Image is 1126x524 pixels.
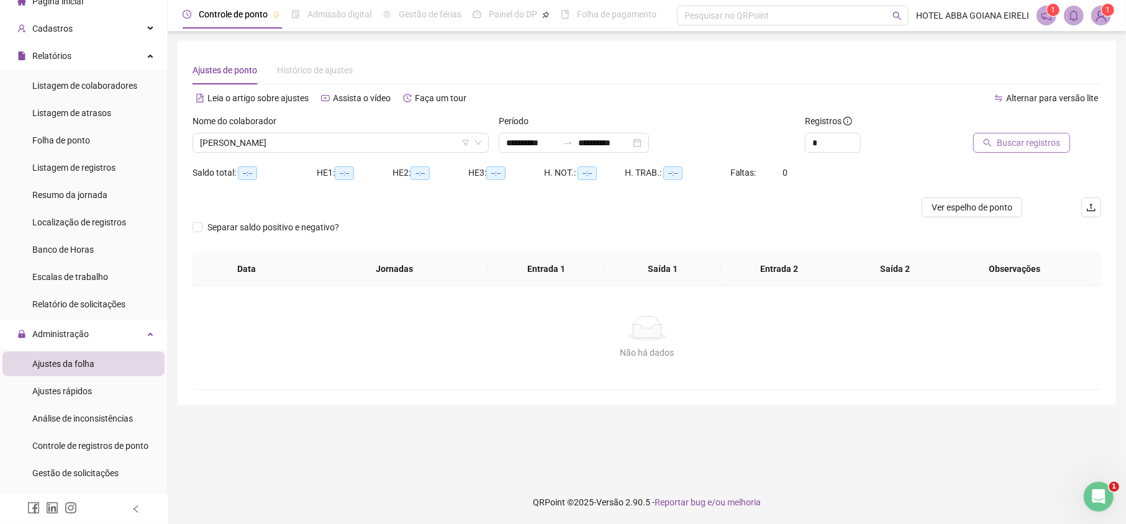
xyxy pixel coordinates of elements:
span: file [17,52,26,60]
span: Assista o vídeo [333,93,391,103]
span: --:-- [411,166,430,180]
span: 1 [1106,6,1110,14]
span: Ajustes de ponto [193,65,257,75]
span: bell [1068,10,1079,21]
span: HOTEL ABBA GOIANA EIRELI [916,9,1029,22]
button: Buscar registros [973,133,1070,153]
iframe: Intercom live chat [1084,482,1114,512]
span: Gestão de solicitações [32,468,119,478]
span: file-done [291,10,300,19]
span: swap-right [563,138,573,148]
span: youtube [321,94,330,102]
span: Histórico de ajustes [277,65,353,75]
img: 27070 [1092,6,1110,25]
span: 0 [783,168,788,178]
span: search [892,11,902,20]
label: Período [499,114,537,128]
span: sun [383,10,391,19]
span: Admissão digital [307,9,371,19]
th: Observações [941,252,1089,286]
span: Alternar para versão lite [1006,93,1098,103]
span: upload [1086,202,1096,212]
span: notification [1041,10,1052,21]
sup: Atualize o seu contato no menu Meus Dados [1102,4,1114,16]
span: Relatório de solicitações [32,299,125,309]
span: --:-- [335,166,354,180]
span: Gestão de férias [399,9,461,19]
th: Saída 2 [837,252,953,286]
span: Leia o artigo sobre ajustes [207,93,309,103]
span: Administração [32,329,89,339]
span: --:-- [578,166,597,180]
span: 1 [1109,482,1119,492]
th: Data [193,252,301,286]
span: Análise de inconsistências [32,413,133,423]
span: filter [462,139,470,147]
span: Folha de ponto [32,135,90,145]
span: Cadastros [32,24,73,34]
span: Reportar bug e/ou melhoria [655,497,761,507]
span: --:-- [663,166,683,180]
span: ANA PAULA DE SOUZA [200,133,481,152]
span: Localização de registros [32,217,126,227]
th: Saída 1 [604,252,720,286]
span: Controle de registros de ponto [32,441,148,451]
span: search [983,138,992,147]
span: dashboard [473,10,481,19]
span: --:-- [238,166,257,180]
th: Jornadas [301,252,489,286]
span: Relatórios [32,51,71,61]
span: Ver espelho de ponto [932,201,1012,214]
div: HE 2: [393,166,468,180]
span: Faltas: [730,168,758,178]
span: facebook [27,502,40,514]
span: Listagem de atrasos [32,108,111,118]
span: file-text [196,94,204,102]
span: left [132,505,140,513]
span: book [561,10,570,19]
span: Ajustes da folha [32,359,94,369]
span: down [474,139,482,147]
span: Buscar registros [997,136,1060,150]
span: Observações [951,262,1079,276]
footer: QRPoint © 2025 - 2.90.5 - [168,481,1126,524]
th: Entrada 1 [488,252,604,286]
span: to [563,138,573,148]
span: Listagem de registros [32,163,116,173]
div: H. NOT.: [544,166,625,180]
span: Resumo da jornada [32,190,107,200]
span: --:-- [486,166,506,180]
div: HE 1: [317,166,393,180]
span: clock-circle [183,10,191,19]
span: pushpin [542,11,550,19]
span: pushpin [273,11,280,19]
span: linkedin [46,502,58,514]
span: Folha de pagamento [577,9,656,19]
span: Painel do DP [489,9,537,19]
button: Ver espelho de ponto [922,197,1022,217]
span: 1 [1051,6,1056,14]
span: Listagem de colaboradores [32,81,137,91]
div: HE 3: [468,166,544,180]
label: Nome do colaborador [193,114,284,128]
span: user-add [17,24,26,33]
span: instagram [65,502,77,514]
div: Saldo total: [193,166,317,180]
div: H. TRAB.: [625,166,730,180]
span: Separar saldo positivo e negativo? [202,220,344,234]
span: Registros [805,114,852,128]
span: swap [994,94,1003,102]
span: Escalas de trabalho [32,272,108,282]
span: Faça um tour [415,93,466,103]
span: Versão [596,497,624,507]
span: history [403,94,412,102]
span: Ajustes rápidos [32,386,92,396]
span: Controle de ponto [199,9,268,19]
span: Banco de Horas [32,245,94,255]
span: info-circle [843,117,852,125]
span: lock [17,330,26,338]
th: Entrada 2 [721,252,837,286]
div: Não há dados [207,346,1086,359]
sup: 1 [1047,4,1060,16]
